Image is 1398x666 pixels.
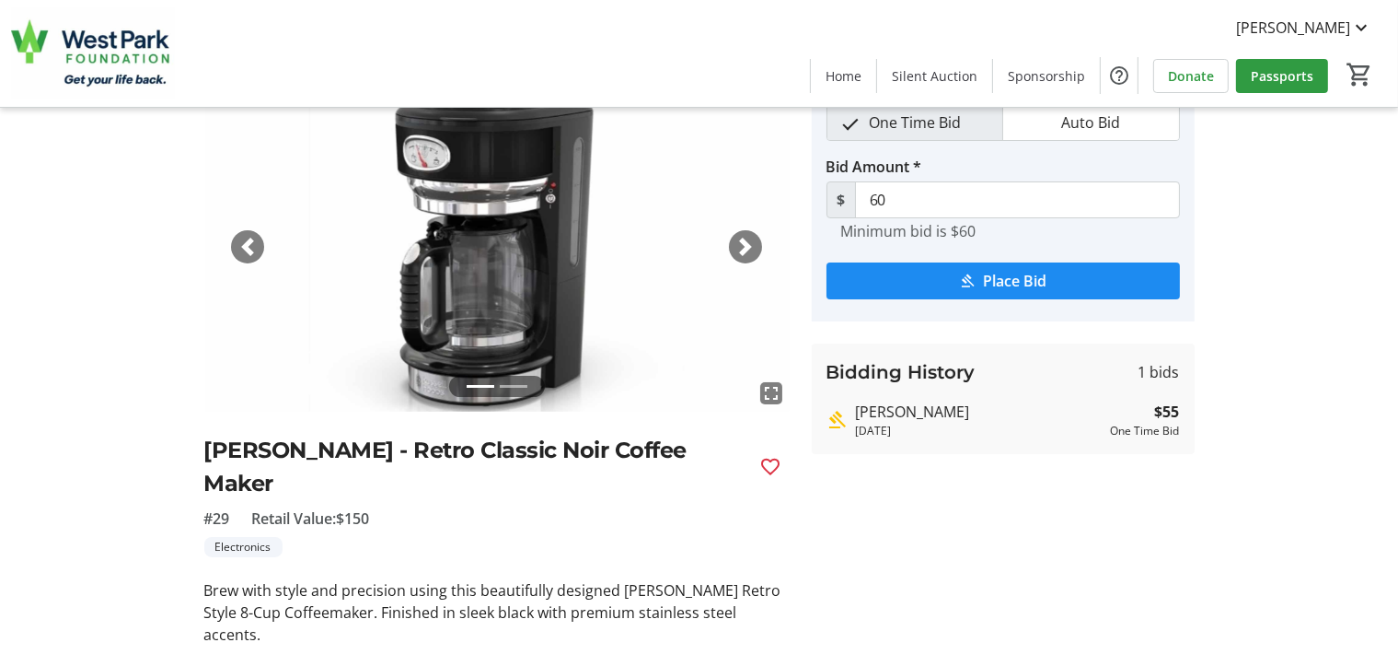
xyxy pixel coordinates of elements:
span: Home [826,66,861,86]
img: West Park Healthcare Centre Foundation's Logo [11,7,175,99]
a: Silent Auction [877,59,992,93]
img: Image [204,82,790,412]
mat-icon: fullscreen [760,382,782,404]
span: Retail Value: $150 [252,508,370,530]
label: Bid Amount * [826,156,922,178]
div: One Time Bid [1111,423,1180,439]
span: 1 bids [1138,361,1180,383]
div: [PERSON_NAME] [856,401,1103,423]
h2: [PERSON_NAME] - Retro Classic Noir Coffee Maker [204,434,745,500]
a: Donate [1153,59,1229,93]
a: Passports [1236,59,1328,93]
span: Donate [1168,66,1214,86]
button: Favourite [753,449,790,485]
span: Silent Auction [892,66,977,86]
tr-label-badge: Electronics [204,537,283,557]
button: [PERSON_NAME] [1221,13,1387,42]
span: Place Bid [983,270,1046,292]
span: Passports [1251,66,1313,86]
strong: $55 [1155,401,1180,423]
tr-hint: Minimum bid is $60 [841,222,976,240]
h3: Bidding History [826,358,976,386]
span: Auto Bid [1050,105,1131,140]
span: #29 [204,508,230,530]
button: Help [1101,57,1138,94]
span: One Time Bid [858,105,972,140]
span: $ [826,181,856,218]
button: Cart [1343,58,1376,91]
button: Place Bid [826,263,1180,299]
a: Home [811,59,876,93]
span: [PERSON_NAME] [1236,17,1350,39]
mat-icon: Highest bid [826,409,849,431]
span: Sponsorship [1008,66,1085,86]
p: Brew with style and precision using this beautifully designed [PERSON_NAME] Retro Style 8-Cup Cof... [204,579,790,646]
div: [DATE] [856,423,1103,439]
a: Sponsorship [993,59,1100,93]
